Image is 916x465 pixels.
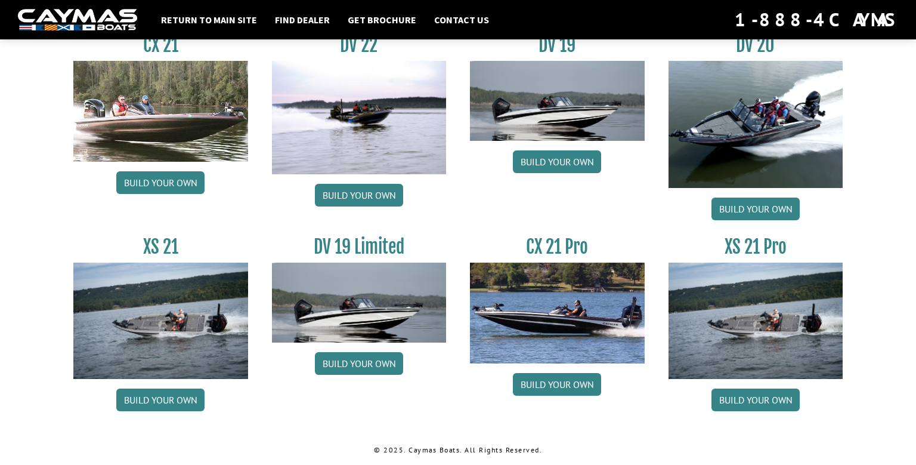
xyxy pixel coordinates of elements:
h3: XS 21 [73,236,248,258]
a: Build your own [711,198,800,220]
a: Contact Us [428,12,495,27]
h3: CX 21 Pro [470,236,645,258]
img: XS_21_thumbnail.jpg [669,263,843,379]
a: Build your own [711,389,800,411]
img: DV_20_from_website_for_caymas_connect.png [669,61,843,188]
img: dv-19-ban_from_website_for_caymas_connect.png [272,263,447,343]
h3: DV 19 Limited [272,236,447,258]
a: Build your own [513,373,601,396]
img: DV22_original_motor_cropped_for_caymas_connect.jpg [272,61,447,174]
div: 1-888-4CAYMAS [735,7,898,33]
h3: DV 20 [669,34,843,56]
h3: DV 22 [272,34,447,56]
a: Find Dealer [269,12,336,27]
h3: CX 21 [73,34,248,56]
a: Return to main site [155,12,263,27]
a: Build your own [315,184,403,207]
h3: XS 21 Pro [669,236,843,258]
img: CX-21Pro_thumbnail.jpg [470,263,645,363]
a: Get Brochure [342,12,422,27]
a: Build your own [116,171,205,194]
img: CX21_thumb.jpg [73,61,248,161]
img: XS_21_thumbnail.jpg [73,263,248,379]
h3: DV 19 [470,34,645,56]
img: dv-19-ban_from_website_for_caymas_connect.png [470,61,645,141]
p: © 2025. Caymas Boats. All Rights Reserved. [73,445,843,455]
img: white-logo-c9c8dbefe5ff5ceceb0f0178aa75bf4bb51f6bca0971e226c86eb53dfe498488.png [18,9,137,31]
a: Build your own [116,389,205,411]
a: Build your own [315,352,403,375]
a: Build your own [513,150,601,173]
